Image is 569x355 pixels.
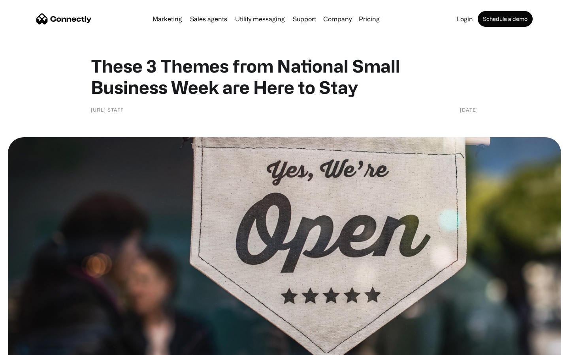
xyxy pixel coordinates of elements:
[454,16,476,22] a: Login
[91,55,478,98] h1: These 3 Themes from National Small Business Week are Here to Stay
[478,11,533,27] a: Schedule a demo
[460,106,478,114] div: [DATE]
[356,16,383,22] a: Pricing
[16,341,47,352] ul: Language list
[8,341,47,352] aside: Language selected: English
[187,16,230,22] a: Sales agents
[290,16,319,22] a: Support
[323,13,352,24] div: Company
[232,16,288,22] a: Utility messaging
[91,106,124,114] div: [URL] Staff
[149,16,185,22] a: Marketing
